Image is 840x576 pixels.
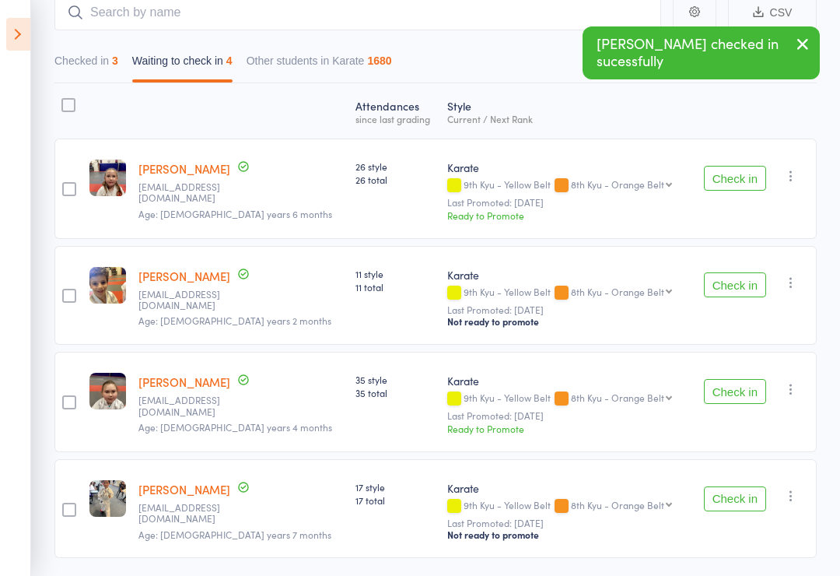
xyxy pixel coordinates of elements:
[138,420,332,434] span: Age: [DEMOGRAPHIC_DATA] years 4 months
[571,179,664,189] div: 8th Kyu - Orange Belt
[355,280,435,293] span: 11 total
[704,486,766,511] button: Check in
[367,54,391,67] div: 1680
[89,160,126,196] img: image1739253479.png
[247,47,392,83] button: Other students in Karate1680
[355,114,435,124] div: since last grading
[138,502,240,525] small: tingtingsama@icloud.com
[571,392,664,402] div: 8th Kyu - Orange Belt
[89,480,126,517] img: image1693482232.png
[355,173,435,186] span: 26 total
[447,422,684,435] div: Ready to Promote
[89,267,126,304] img: image1741758265.png
[355,480,435,493] span: 17 style
[447,304,684,315] small: Last Promoted: [DATE]
[138,289,240,311] small: peterangela21@gmail.com
[447,315,684,328] div: Not ready to promote
[704,272,766,297] button: Check in
[138,207,332,220] span: Age: [DEMOGRAPHIC_DATA] years 6 months
[112,54,118,67] div: 3
[138,181,240,204] small: romainelawler@gmail.com
[571,286,664,297] div: 8th Kyu - Orange Belt
[138,160,230,177] a: [PERSON_NAME]
[349,90,441,132] div: Atten­dances
[89,373,126,409] img: image1721803072.png
[138,528,331,541] span: Age: [DEMOGRAPHIC_DATA] years 7 months
[138,268,230,284] a: [PERSON_NAME]
[447,197,684,208] small: Last Promoted: [DATE]
[138,395,240,417] small: Pkah2015@hotmail.com
[226,54,233,67] div: 4
[355,373,435,386] span: 35 style
[704,166,766,191] button: Check in
[355,267,435,280] span: 11 style
[447,286,684,300] div: 9th Kyu - Yellow Belt
[355,493,435,507] span: 17 total
[447,480,684,496] div: Karate
[583,26,820,79] div: [PERSON_NAME] checked in sucessfully
[447,410,684,421] small: Last Promoted: [DATE]
[132,47,233,83] button: Waiting to check in4
[138,374,230,390] a: [PERSON_NAME]
[355,160,435,173] span: 26 style
[571,500,664,510] div: 8th Kyu - Orange Belt
[447,500,684,513] div: 9th Kyu - Yellow Belt
[355,386,435,399] span: 35 total
[138,481,230,497] a: [PERSON_NAME]
[447,114,684,124] div: Current / Next Rank
[447,160,684,175] div: Karate
[447,529,684,541] div: Not ready to promote
[441,90,691,132] div: Style
[447,373,684,388] div: Karate
[704,379,766,404] button: Check in
[138,314,331,327] span: Age: [DEMOGRAPHIC_DATA] years 2 months
[447,518,684,529] small: Last Promoted: [DATE]
[447,392,684,406] div: 9th Kyu - Yellow Belt
[54,47,118,83] button: Checked in3
[447,179,684,192] div: 9th Kyu - Yellow Belt
[447,209,684,222] div: Ready to Promote
[447,267,684,283] div: Karate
